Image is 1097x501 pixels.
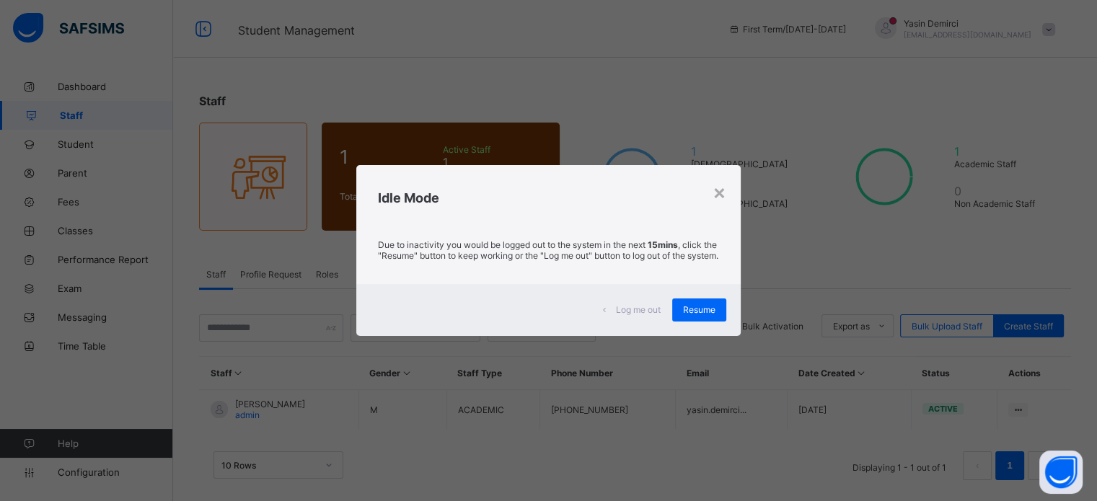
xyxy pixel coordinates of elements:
strong: 15mins [648,239,678,250]
span: Log me out [616,304,661,315]
button: Open asap [1039,451,1083,494]
h2: Idle Mode [378,190,718,205]
span: Resume [683,304,715,315]
p: Due to inactivity you would be logged out to the system in the next , click the "Resume" button t... [378,239,718,261]
div: × [713,179,726,204]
